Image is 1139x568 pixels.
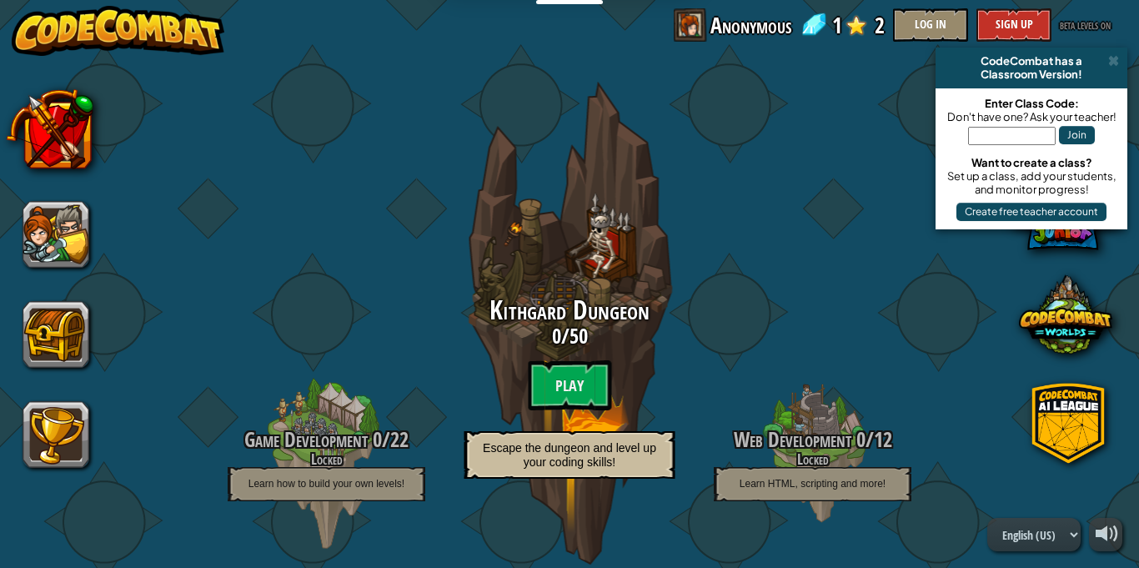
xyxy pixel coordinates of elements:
[987,518,1081,551] select: Languages
[438,325,702,348] h3: /
[390,425,409,454] span: 22
[194,451,459,467] h4: Locked
[851,425,866,454] span: 0
[12,6,225,56] img: CodeCombat - Learn how to code by playing a game
[740,478,886,490] span: Learn HTML, scripting and more!
[944,97,1119,110] div: Enter Class Code:
[680,451,945,467] h4: Locked
[552,322,561,350] span: 0
[1060,17,1111,33] span: beta levels on
[528,360,611,410] btn: Play
[734,425,851,454] span: Web Development
[942,68,1121,81] div: Classroom Version!
[956,203,1106,221] button: Create free teacher account
[248,478,404,490] span: Learn how to build your own levels!
[944,156,1119,169] div: Want to create a class?
[1089,518,1122,551] button: Adjust volume
[976,8,1051,42] button: Sign Up
[710,8,791,42] span: Anonymous
[1059,126,1095,144] button: Join
[942,54,1121,68] div: CodeCombat has a
[832,8,842,42] span: 1
[874,425,892,454] span: 12
[244,425,368,454] span: Game Development
[368,425,382,454] span: 0
[483,441,656,469] span: Escape the dungeon and level up your coding skills!
[569,322,588,350] span: 50
[893,8,968,42] button: Log In
[194,429,459,451] h3: /
[875,8,885,42] span: 2
[944,110,1119,123] div: Don't have one? Ask your teacher!
[944,169,1119,196] div: Set up a class, add your students, and monitor progress!
[680,429,945,451] h3: /
[489,292,650,328] span: Kithgard Dungeon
